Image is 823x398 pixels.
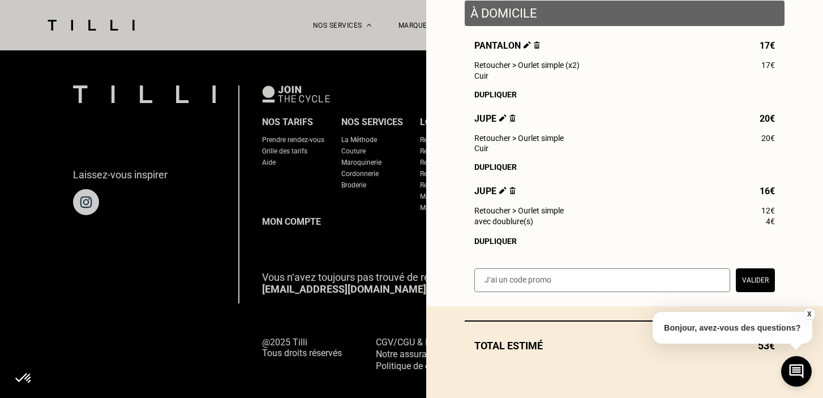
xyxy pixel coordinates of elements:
span: 17€ [761,61,775,70]
span: Cuir [474,144,488,153]
button: X [803,308,815,320]
img: Supprimer [534,41,540,49]
img: Supprimer [509,114,516,122]
span: 20€ [760,113,775,124]
p: À domicile [470,6,779,20]
span: 20€ [761,134,775,143]
div: Total estimé [465,340,785,352]
span: Cuir [474,71,488,80]
span: 12€ [761,206,775,215]
img: Éditer [524,41,531,49]
span: Retoucher > Ourlet simple [474,134,564,143]
p: Bonjour, avez-vous des questions? [653,312,812,344]
img: Éditer [499,187,507,194]
img: Supprimer [509,187,516,194]
span: Retoucher > Ourlet simple [474,206,564,215]
span: 17€ [760,40,775,51]
div: Dupliquer [474,162,775,172]
span: Retoucher > Ourlet simple (x2) [474,61,580,70]
span: Jupe [474,113,516,124]
span: 16€ [760,186,775,196]
div: Dupliquer [474,237,775,246]
input: J‘ai un code promo [474,268,730,292]
span: avec doublure(s) [474,217,533,226]
div: Dupliquer [474,90,775,99]
span: 4€ [766,217,775,226]
span: Jupe [474,186,516,196]
img: Éditer [499,114,507,122]
span: Pantalon [474,40,540,51]
button: Valider [736,268,775,292]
